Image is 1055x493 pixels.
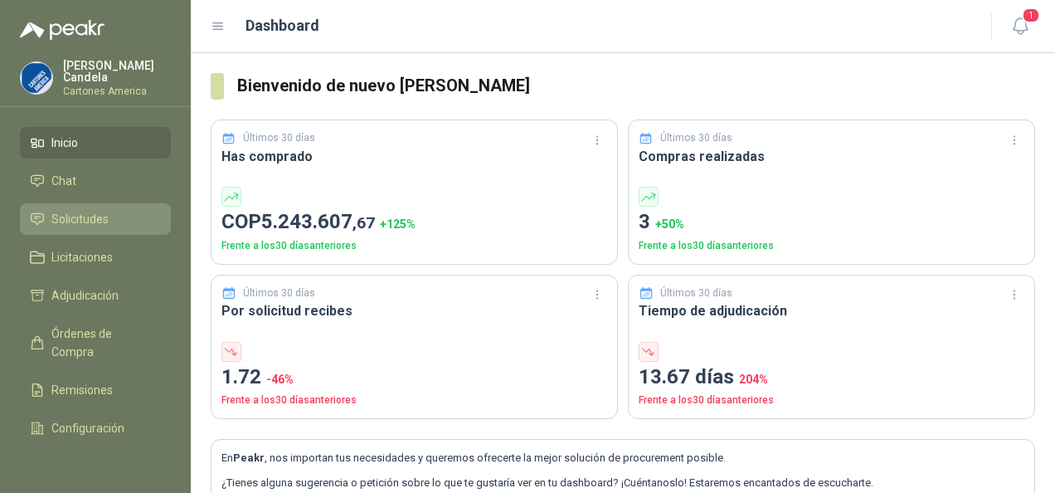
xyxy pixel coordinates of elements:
[63,86,171,96] p: Cartones America
[237,73,1036,99] h3: Bienvenido de nuevo [PERSON_NAME]
[51,286,119,305] span: Adjudicación
[51,172,76,190] span: Chat
[51,325,155,361] span: Órdenes de Compra
[20,127,171,159] a: Inicio
[51,419,124,437] span: Configuración
[63,60,171,83] p: [PERSON_NAME] Candela
[20,374,171,406] a: Remisiones
[639,300,1024,321] h3: Tiempo de adjudicación
[51,381,113,399] span: Remisiones
[221,393,607,408] p: Frente a los 30 días anteriores
[21,62,52,94] img: Company Logo
[20,20,105,40] img: Logo peakr
[20,451,171,482] a: Manuales y ayuda
[221,450,1024,466] p: En , nos importan tus necesidades y queremos ofrecerte la mejor solución de procurement posible.
[261,210,375,233] span: 5.243.607
[221,362,607,393] p: 1.72
[380,217,416,231] span: + 125 %
[221,300,607,321] h3: Por solicitud recibes
[221,475,1024,491] p: ¿Tienes alguna sugerencia o petición sobre lo que te gustaría ver en tu dashboard? ¡Cuéntanoslo! ...
[20,242,171,273] a: Licitaciones
[352,213,375,232] span: ,67
[51,134,78,152] span: Inicio
[51,248,113,266] span: Licitaciones
[246,14,319,37] h1: Dashboard
[266,373,294,386] span: -46 %
[20,165,171,197] a: Chat
[660,286,732,301] p: Últimos 30 días
[20,412,171,444] a: Configuración
[221,146,607,167] h3: Has comprado
[233,452,265,464] b: Peakr
[1022,7,1040,23] span: 1
[221,238,607,254] p: Frente a los 30 días anteriores
[221,207,607,238] p: COP
[20,280,171,311] a: Adjudicación
[51,210,109,228] span: Solicitudes
[639,393,1024,408] p: Frente a los 30 días anteriores
[639,362,1024,393] p: 13.67 días
[639,238,1024,254] p: Frente a los 30 días anteriores
[660,130,732,146] p: Últimos 30 días
[243,286,315,301] p: Últimos 30 días
[20,318,171,368] a: Órdenes de Compra
[20,203,171,235] a: Solicitudes
[1005,12,1035,41] button: 1
[639,146,1024,167] h3: Compras realizadas
[739,373,768,386] span: 204 %
[243,130,315,146] p: Últimos 30 días
[655,217,684,231] span: + 50 %
[639,207,1024,238] p: 3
